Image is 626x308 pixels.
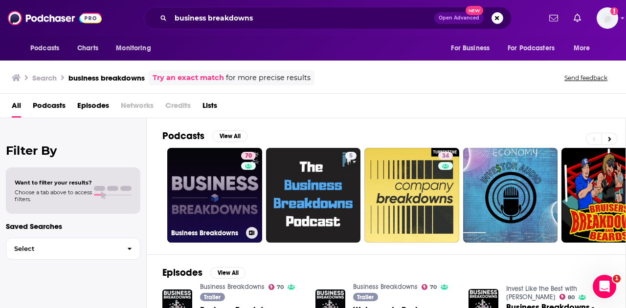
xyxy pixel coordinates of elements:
[438,152,453,160] a: 34
[171,10,434,26] input: Search podcasts, credits, & more...
[6,144,140,158] h2: Filter By
[6,246,119,252] span: Select
[153,72,224,83] a: Try an exact match
[162,267,246,279] a: EpisodesView All
[226,72,311,83] span: for more precise results
[116,41,151,55] span: Monitoring
[501,39,569,58] button: open menu
[171,229,242,237] h3: Business Breakdowns
[210,267,246,279] button: View All
[30,41,59,55] span: Podcasts
[506,285,577,301] a: Invest Like the Best with Patrick O'Shaughnessy
[597,7,618,29] button: Show profile menu
[353,283,418,291] a: Business Breakdowns
[77,98,109,118] a: Episodes
[167,148,262,243] a: 70Business Breakdowns
[568,295,575,300] span: 80
[567,39,603,58] button: open menu
[202,98,217,118] a: Lists
[212,130,247,142] button: View All
[597,7,618,29] span: Logged in as rpearson
[613,275,621,283] span: 1
[241,152,256,160] a: 70
[162,130,204,142] h2: Podcasts
[444,39,502,58] button: open menu
[357,294,374,300] span: Trailer
[508,41,555,55] span: For Podcasters
[545,10,562,26] a: Show notifications dropdown
[77,41,98,55] span: Charts
[6,238,140,260] button: Select
[71,39,104,58] a: Charts
[6,222,140,231] p: Saved Searches
[430,285,437,289] span: 70
[15,179,92,186] span: Want to filter your results?
[364,148,459,243] a: 34
[442,151,449,161] span: 34
[165,98,191,118] span: Credits
[574,41,590,55] span: More
[349,151,353,161] span: 5
[68,73,145,82] h3: business breakdowns
[33,98,66,118] a: Podcasts
[12,98,21,118] a: All
[610,7,618,15] svg: Add a profile image
[162,130,247,142] a: PodcastsView All
[345,152,357,160] a: 5
[434,12,484,24] button: Open AdvancedNew
[593,275,616,298] iframe: Intercom live chat
[162,267,202,279] h2: Episodes
[451,41,490,55] span: For Business
[204,294,221,300] span: Trailer
[422,284,437,290] a: 70
[8,9,102,27] img: Podchaser - Follow, Share and Rate Podcasts
[121,98,154,118] span: Networks
[570,10,585,26] a: Show notifications dropdown
[466,6,483,15] span: New
[245,151,252,161] span: 70
[277,285,284,289] span: 70
[15,189,92,203] span: Choose a tab above to access filters.
[559,294,575,300] a: 80
[144,7,512,29] div: Search podcasts, credits, & more...
[597,7,618,29] img: User Profile
[109,39,163,58] button: open menu
[268,284,284,290] a: 70
[23,39,72,58] button: open menu
[200,283,265,291] a: Business Breakdowns
[266,148,361,243] a: 5
[32,73,57,82] h3: Search
[561,74,610,82] button: Send feedback
[439,16,479,21] span: Open Advanced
